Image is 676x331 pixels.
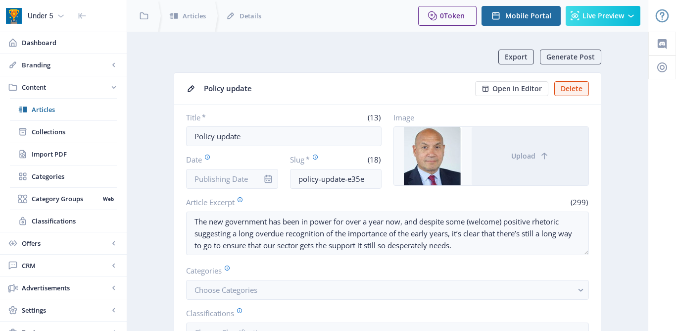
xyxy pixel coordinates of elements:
span: Collections [32,127,117,137]
button: Open in Editor [475,81,548,96]
a: Categories [10,165,117,187]
label: Article Excerpt [186,197,384,208]
img: app-icon.png [6,8,22,24]
span: Offers [22,238,109,248]
span: Import PDF [32,149,117,159]
button: Live Preview [566,6,640,26]
div: Policy update [204,81,469,96]
button: Choose Categories [186,280,589,300]
span: Classifications [32,216,117,226]
label: Title [186,112,280,122]
span: (299) [569,197,589,207]
span: Choose Categories [194,285,257,295]
span: (13) [366,112,382,122]
a: Articles [10,99,117,120]
span: Token [444,11,465,20]
input: Type Article Title ... [186,126,382,146]
label: Categories [186,265,581,276]
nb-icon: info [263,174,273,184]
span: CRM [22,261,109,271]
button: Mobile Portal [482,6,561,26]
span: Articles [32,105,117,114]
nb-badge: Web [99,194,117,204]
button: 0Token [418,6,477,26]
span: Export [505,53,528,61]
span: Content [22,82,109,92]
span: Live Preview [582,12,624,20]
span: Open in Editor [492,85,542,93]
span: Category Groups [32,194,99,204]
span: Generate Post [546,53,595,61]
span: Mobile Portal [505,12,551,20]
span: Upload [511,152,535,160]
a: Collections [10,121,117,143]
button: Delete [554,81,589,96]
span: Advertisements [22,283,109,293]
span: Settings [22,305,109,315]
button: Generate Post [540,50,601,64]
div: Under 5 [28,5,53,27]
span: (18) [366,155,382,165]
label: Image [393,112,581,122]
label: Slug [290,154,332,165]
span: Branding [22,60,109,70]
span: Categories [32,171,117,181]
a: Classifications [10,210,117,232]
a: Category GroupsWeb [10,188,117,210]
button: Export [498,50,534,64]
a: Import PDF [10,143,117,165]
span: Dashboard [22,38,119,48]
button: Upload [472,127,588,185]
input: Publishing Date [186,169,278,189]
span: Articles [183,11,206,21]
label: Date [186,154,270,165]
input: this-is-how-a-slug-looks-like [290,169,382,189]
span: Details [240,11,261,21]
